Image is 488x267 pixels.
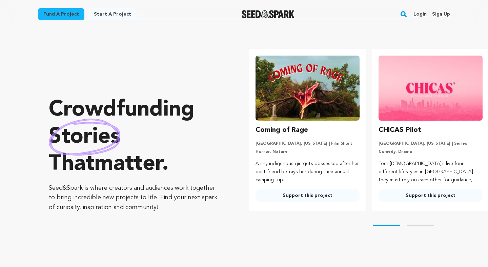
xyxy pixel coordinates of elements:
[256,141,360,146] p: [GEOGRAPHIC_DATA], [US_STATE] | Film Short
[413,9,427,20] a: Login
[379,125,421,136] h3: CHICAS Pilot
[242,10,295,18] a: Seed&Spark Homepage
[88,8,137,20] a: Start a project
[256,149,360,155] p: Horror, Nature
[379,141,483,146] p: [GEOGRAPHIC_DATA], [US_STATE] | Series
[379,189,483,202] a: Support this project
[379,56,483,121] img: CHICAS Pilot image
[256,160,360,184] p: A shy indigenous girl gets possessed after her best friend betrays her during their annual campin...
[242,10,295,18] img: Seed&Spark Logo Dark Mode
[379,160,483,184] p: Four [DEMOGRAPHIC_DATA]’s live four different lifestyles in [GEOGRAPHIC_DATA] - they must rely on...
[256,189,360,202] a: Support this project
[38,8,84,20] a: Fund a project
[256,125,308,136] h3: Coming of Rage
[49,183,222,212] p: Seed&Spark is where creators and audiences work together to bring incredible new projects to life...
[379,149,483,155] p: Comedy, Drama
[256,56,360,121] img: Coming of Rage image
[49,97,222,178] p: Crowdfunding that .
[49,119,120,156] img: hand sketched image
[432,9,450,20] a: Sign up
[95,153,162,175] span: matter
